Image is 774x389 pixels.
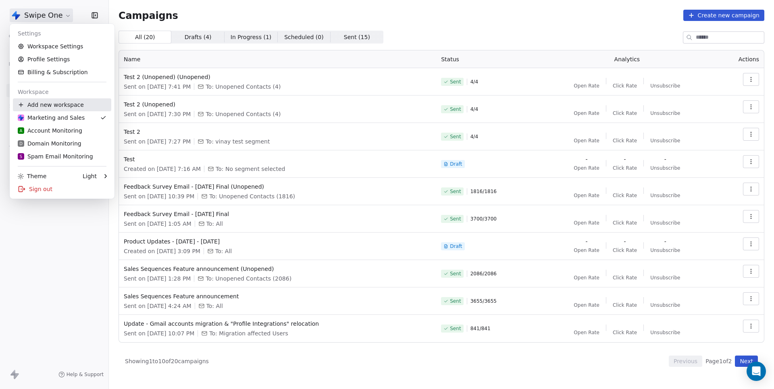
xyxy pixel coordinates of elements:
div: Marketing and Sales [18,114,85,122]
span: S [20,154,22,160]
div: Sign out [13,183,111,196]
div: Account Monitoring [18,127,82,135]
span: A [20,128,23,134]
div: Theme [18,172,46,180]
img: Swipe%20One%20Logo%201-1.svg [18,114,24,121]
a: Billing & Subscription [13,66,111,79]
div: Workspace [13,85,111,98]
div: Add new workspace [13,98,111,111]
div: Light [83,172,97,180]
div: Settings [13,27,111,40]
span: D [19,141,23,147]
a: Workspace Settings [13,40,111,53]
div: Spam Email Monitoring [18,152,93,160]
a: Profile Settings [13,53,111,66]
div: Domain Monitoring [18,139,81,148]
